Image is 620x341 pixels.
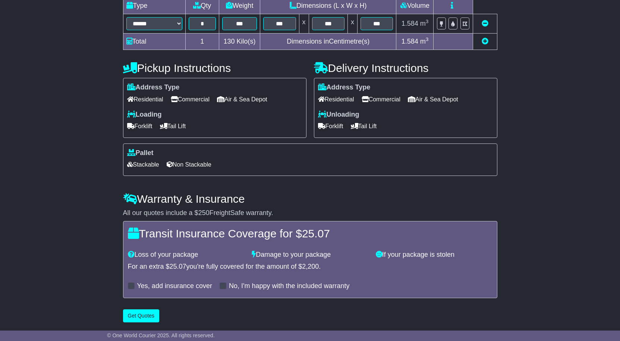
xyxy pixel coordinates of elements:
span: m [420,38,429,45]
div: Damage to your package [248,251,372,259]
a: Add new item [482,38,488,45]
h4: Transit Insurance Coverage for $ [128,227,492,240]
span: m [420,20,429,27]
div: For an extra $ you're fully covered for the amount of $ . [128,263,492,271]
td: Kilo(s) [219,34,260,50]
button: Get Quotes [123,309,160,322]
span: 25.07 [302,227,330,240]
span: 1.584 [402,20,418,27]
label: Yes, add insurance cover [137,282,212,290]
td: 1 [185,34,219,50]
a: Remove this item [482,20,488,27]
span: 130 [224,38,235,45]
label: No, I'm happy with the included warranty [229,282,350,290]
td: Dimensions in Centimetre(s) [260,34,396,50]
span: Forklift [127,120,152,132]
h4: Warranty & Insurance [123,193,497,205]
span: Air & Sea Depot [217,94,267,105]
span: 1.584 [402,38,418,45]
div: If your package is stolen [372,251,496,259]
span: Commercial [171,94,210,105]
div: All our quotes include a $ FreightSafe warranty. [123,209,497,217]
span: Residential [318,94,354,105]
label: Unloading [318,111,359,119]
span: Non Stackable [167,159,211,170]
label: Loading [127,111,162,119]
span: 25.07 [170,263,186,270]
span: 250 [198,209,210,217]
span: Forklift [318,120,343,132]
span: Air & Sea Depot [408,94,458,105]
span: Residential [127,94,163,105]
span: Stackable [127,159,159,170]
label: Address Type [318,83,371,92]
sup: 3 [426,19,429,24]
span: Commercial [362,94,400,105]
span: 2,200 [302,263,319,270]
td: x [347,14,357,34]
span: Tail Lift [160,120,186,132]
div: Loss of your package [124,251,248,259]
sup: 3 [426,37,429,42]
label: Pallet [127,149,154,157]
span: © One World Courier 2025. All rights reserved. [107,332,215,338]
td: x [299,14,309,34]
span: Tail Lift [351,120,377,132]
h4: Delivery Instructions [314,62,497,74]
label: Address Type [127,83,180,92]
h4: Pickup Instructions [123,62,306,74]
td: Total [123,34,185,50]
